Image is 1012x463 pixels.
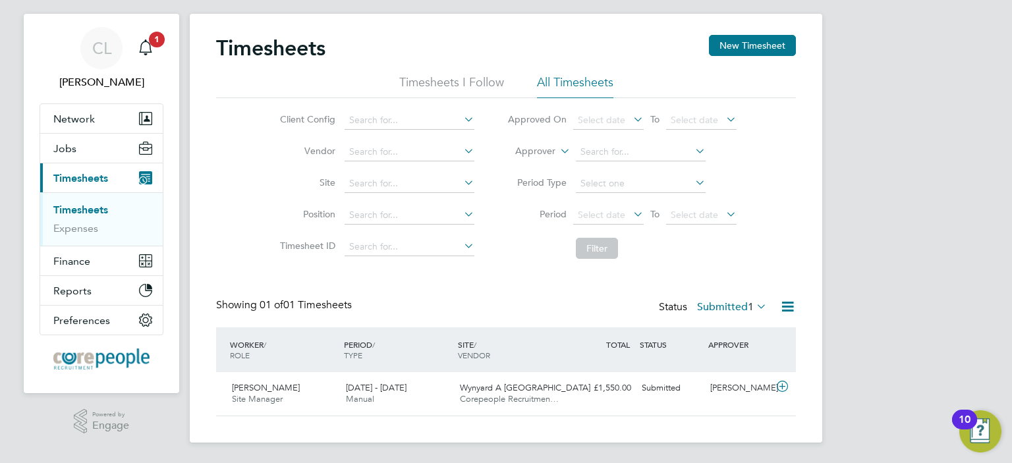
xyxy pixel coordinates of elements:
span: Reports [53,285,92,297]
button: Jobs [40,134,163,163]
label: Approver [496,145,555,158]
button: New Timesheet [709,35,796,56]
input: Search for... [576,143,706,161]
span: Select date [671,209,718,221]
input: Search for... [345,206,474,225]
h2: Timesheets [216,35,325,61]
input: Search for... [345,238,474,256]
a: CL[PERSON_NAME] [40,27,163,90]
span: TOTAL [606,339,630,350]
div: APPROVER [705,333,773,356]
span: / [474,339,476,350]
span: Powered by [92,409,129,420]
label: Timesheet ID [276,240,335,252]
a: Powered byEngage [74,409,130,434]
span: Corepeople Recruitmen… [460,393,559,404]
button: Timesheets [40,163,163,192]
span: [DATE] - [DATE] [346,382,407,393]
div: Timesheets [40,192,163,246]
nav: Main navigation [24,14,179,393]
button: Filter [576,238,618,259]
span: / [372,339,375,350]
span: / [264,339,266,350]
button: Open Resource Center, 10 new notifications [959,410,1001,452]
span: Preferences [53,314,110,327]
span: Wynyard A [GEOGRAPHIC_DATA] [460,382,590,393]
span: 01 Timesheets [260,298,352,312]
label: Position [276,208,335,220]
div: STATUS [636,333,705,356]
div: 10 [959,420,970,437]
label: Site [276,177,335,188]
div: Showing [216,298,354,312]
a: Timesheets [53,204,108,216]
span: CL [92,40,111,57]
a: 1 [132,27,159,69]
span: VENDOR [458,350,490,360]
span: TYPE [344,350,362,360]
div: £1,550.00 [568,377,636,399]
label: Vendor [276,145,335,157]
span: [PERSON_NAME] [232,382,300,393]
span: Site Manager [232,393,283,404]
label: Client Config [276,113,335,125]
div: [PERSON_NAME] [705,377,773,399]
div: WORKER [227,333,341,367]
span: Timesheets [53,172,108,184]
span: To [646,205,663,223]
a: Go to home page [40,348,163,369]
div: PERIOD [341,333,455,367]
span: 1 [149,32,165,47]
li: All Timesheets [537,74,613,98]
button: Reports [40,276,163,305]
a: Expenses [53,222,98,234]
span: 01 of [260,298,283,312]
button: Preferences [40,306,163,335]
label: Period Type [507,177,567,188]
span: Finance [53,255,90,267]
span: To [646,111,663,128]
li: Timesheets I Follow [399,74,504,98]
span: 1 [748,300,754,313]
input: Search for... [345,175,474,193]
span: Select date [671,114,718,126]
label: Submitted [697,300,767,313]
span: Jobs [53,142,76,155]
button: Network [40,104,163,133]
div: Status [659,298,770,317]
div: SITE [455,333,569,367]
button: Finance [40,246,163,275]
div: Submitted [636,377,705,399]
span: Engage [92,420,129,431]
span: Select date [578,114,625,126]
input: Search for... [345,111,474,130]
span: Network [53,113,95,125]
span: ROLE [230,350,250,360]
label: Period [507,208,567,220]
input: Select one [576,175,706,193]
label: Approved On [507,113,567,125]
span: Manual [346,393,374,404]
img: corepeople-logo-retina.png [53,348,150,369]
span: Select date [578,209,625,221]
span: Carol Lewins [40,74,163,90]
input: Search for... [345,143,474,161]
